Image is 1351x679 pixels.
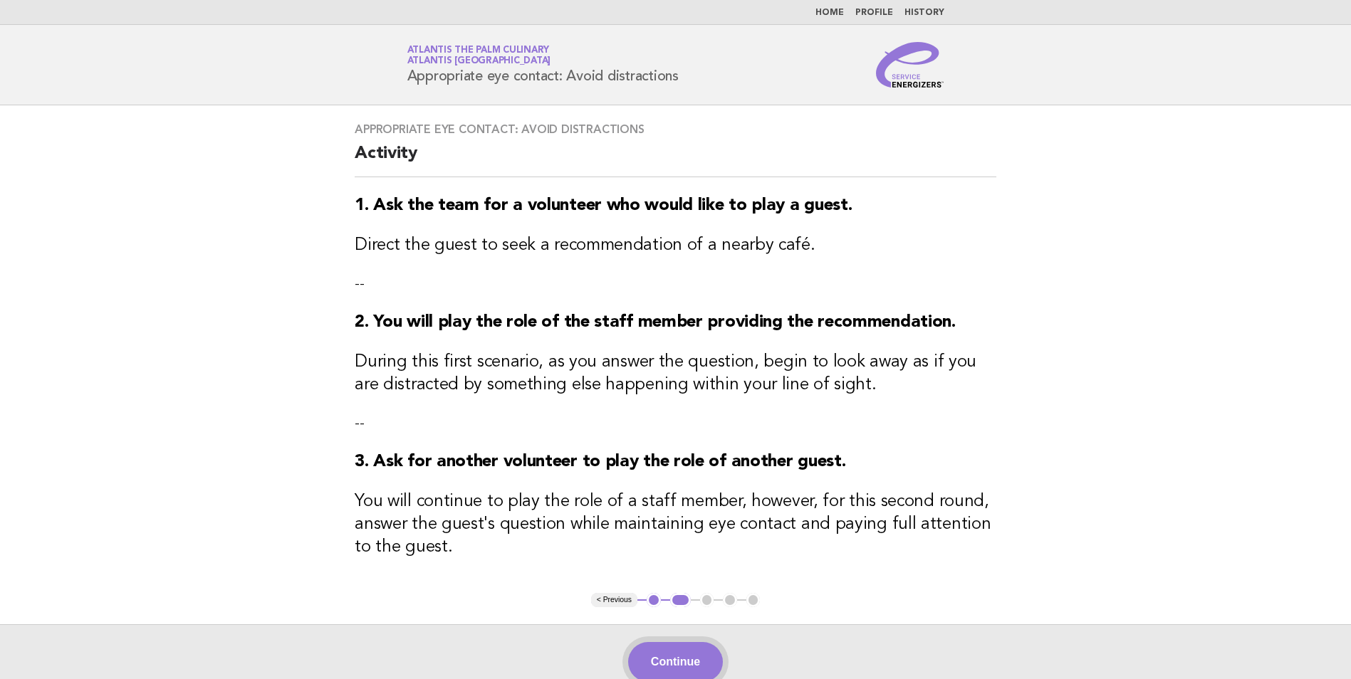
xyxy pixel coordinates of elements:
[355,197,852,214] strong: 1. Ask the team for a volunteer who would like to play a guest.
[355,234,996,257] h3: Direct the guest to seek a recommendation of a nearby café.
[670,593,691,607] button: 2
[407,57,551,66] span: Atlantis [GEOGRAPHIC_DATA]
[355,274,996,294] p: --
[407,46,551,65] a: Atlantis The Palm CulinaryAtlantis [GEOGRAPHIC_DATA]
[355,314,956,331] strong: 2. You will play the role of the staff member providing the recommendation.
[355,414,996,433] p: --
[876,42,944,88] img: Service Energizers
[355,122,996,137] h3: Appropriate eye contact: Avoid distractions
[815,9,844,17] a: Home
[855,9,893,17] a: Profile
[355,490,996,559] h3: You will continue to play the role of a staff member, however, for this second round, answer the ...
[904,9,944,17] a: History
[591,593,637,607] button: < Previous
[647,593,661,607] button: 1
[355,351,996,396] h3: During this first scenario, as you answer the question, begin to look away as if you are distract...
[355,142,996,177] h2: Activity
[355,453,845,470] strong: 3. Ask for another volunteer to play the role of another guest.
[407,46,679,83] h1: Appropriate eye contact: Avoid distractions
